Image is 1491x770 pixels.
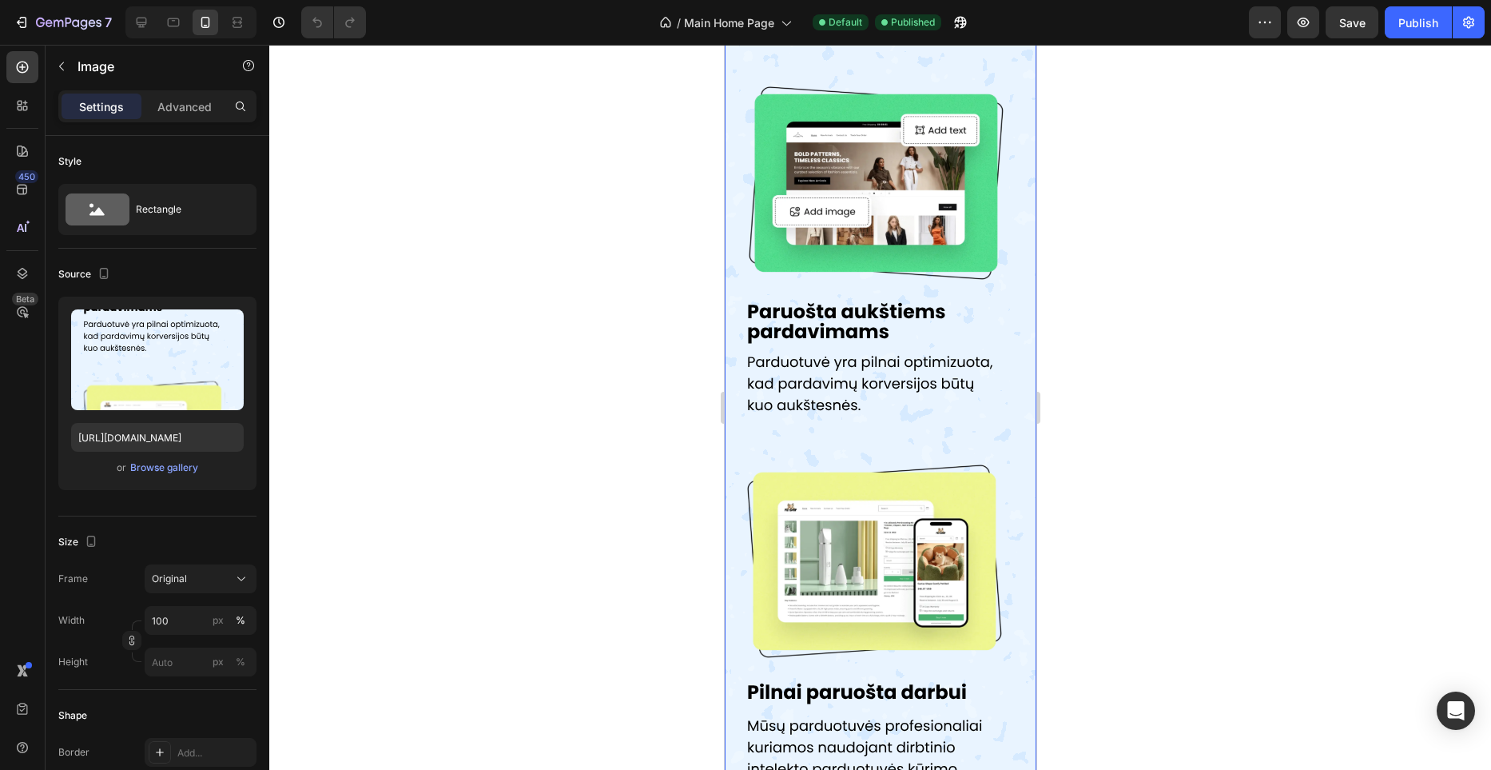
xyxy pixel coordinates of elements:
div: Shape [58,708,87,723]
button: px [231,611,250,630]
input: px% [145,648,256,676]
div: Beta [12,293,38,305]
button: 7 [6,6,119,38]
div: Rectangle [136,191,233,228]
p: 7 [105,13,112,32]
div: Size [58,532,101,553]
div: Publish [1398,14,1438,31]
button: % [209,611,228,630]
button: Original [145,565,256,593]
label: Frame [58,572,88,586]
div: Source [58,264,113,285]
label: Height [58,655,88,669]
input: px% [145,606,256,635]
button: Save [1326,6,1378,38]
input: https://example.com/image.jpg [71,423,244,452]
label: Width [58,613,85,628]
p: Advanced [157,98,212,115]
span: Save [1339,16,1366,30]
span: Default [829,15,862,30]
div: Border [58,745,89,760]
span: Published [891,15,935,30]
p: Image [78,57,213,76]
span: / [677,14,681,31]
div: px [213,613,224,628]
div: Add... [177,746,252,760]
button: Publish [1385,6,1452,38]
div: Open Intercom Messenger [1437,692,1475,730]
iframe: Design area [725,45,1036,770]
p: Settings [79,98,124,115]
div: % [236,613,245,628]
div: % [236,655,245,669]
div: 450 [15,170,38,183]
span: or [117,458,126,477]
div: Browse gallery [130,461,198,475]
div: Undo/Redo [301,6,366,38]
button: % [209,652,228,672]
div: Style [58,154,82,169]
span: Original [152,572,187,586]
span: Main Home Page [684,14,774,31]
div: px [213,655,224,669]
button: px [231,652,250,672]
button: Browse gallery [129,460,199,476]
